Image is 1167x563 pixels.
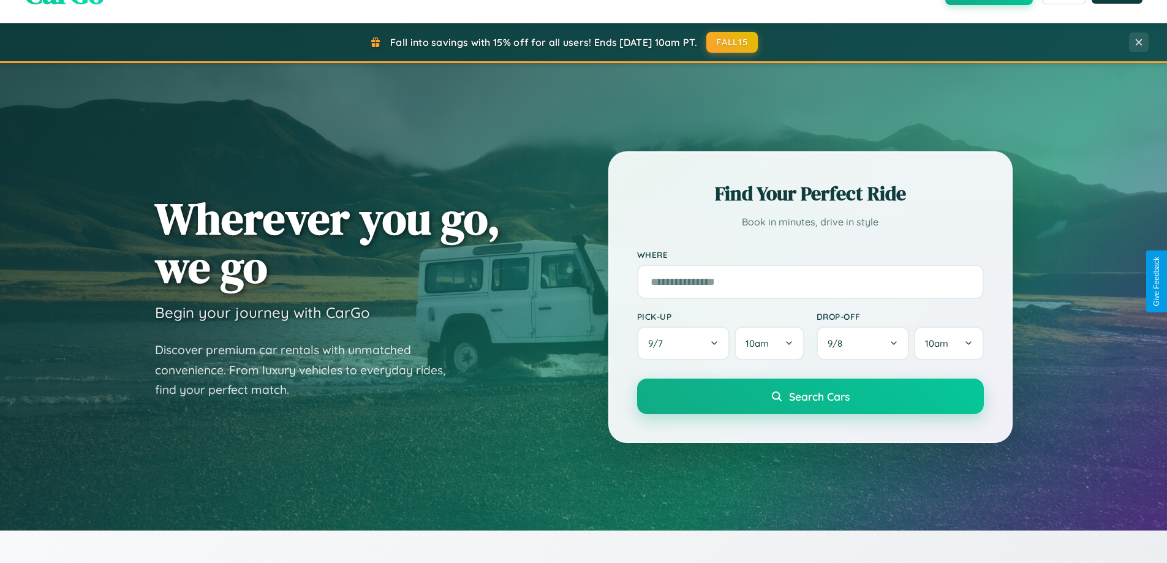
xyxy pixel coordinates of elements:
label: Drop-off [817,311,984,322]
label: Where [637,249,984,260]
h3: Begin your journey with CarGo [155,303,370,322]
span: 9 / 8 [828,338,848,349]
span: 9 / 7 [648,338,669,349]
button: FALL15 [706,32,758,53]
span: 10am [925,338,948,349]
button: 9/8 [817,327,910,360]
p: Book in minutes, drive in style [637,213,984,231]
button: 10am [914,327,983,360]
div: Give Feedback [1152,257,1161,306]
span: Fall into savings with 15% off for all users! Ends [DATE] 10am PT. [390,36,697,48]
button: 10am [735,327,804,360]
button: Search Cars [637,379,984,414]
button: 9/7 [637,327,730,360]
h2: Find Your Perfect Ride [637,180,984,207]
span: Search Cars [789,390,850,403]
h1: Wherever you go, we go [155,194,500,291]
span: 10am [746,338,769,349]
p: Discover premium car rentals with unmatched convenience. From luxury vehicles to everyday rides, ... [155,340,461,400]
label: Pick-up [637,311,804,322]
